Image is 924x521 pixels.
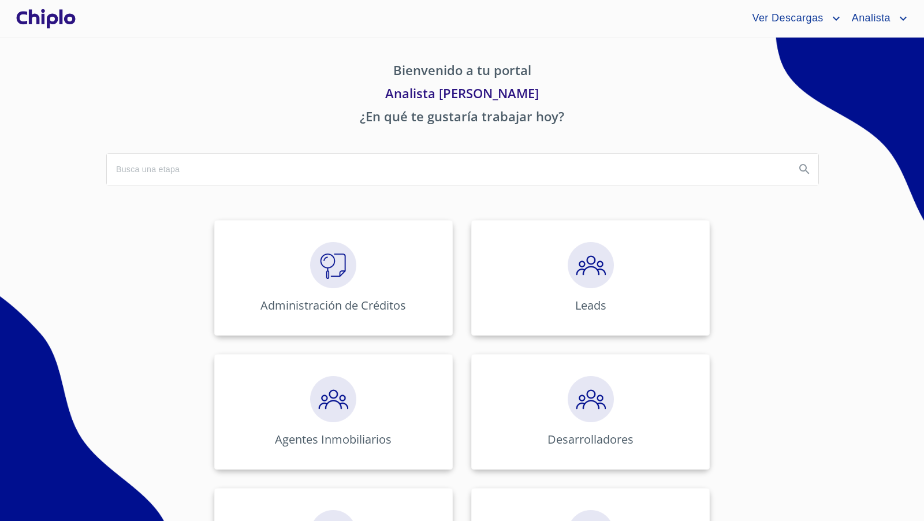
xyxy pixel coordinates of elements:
[260,297,406,313] p: Administración de Créditos
[843,9,896,28] span: Analista
[106,61,818,84] p: Bienvenido a tu portal
[310,376,356,422] img: megaClickPrecalificacion.png
[843,9,910,28] button: account of current user
[568,242,614,288] img: megaClickPrecalificacion.png
[568,376,614,422] img: megaClickPrecalificacion.png
[547,431,634,447] p: Desarrolladores
[106,84,818,107] p: Analista [PERSON_NAME]
[743,9,829,28] span: Ver Descargas
[275,431,392,447] p: Agentes Inmobiliarios
[106,107,818,130] p: ¿En qué te gustaría trabajar hoy?
[743,9,843,28] button: account of current user
[107,154,786,185] input: search
[791,155,818,183] button: Search
[310,242,356,288] img: megaClickVerifiacion.png
[575,297,606,313] p: Leads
